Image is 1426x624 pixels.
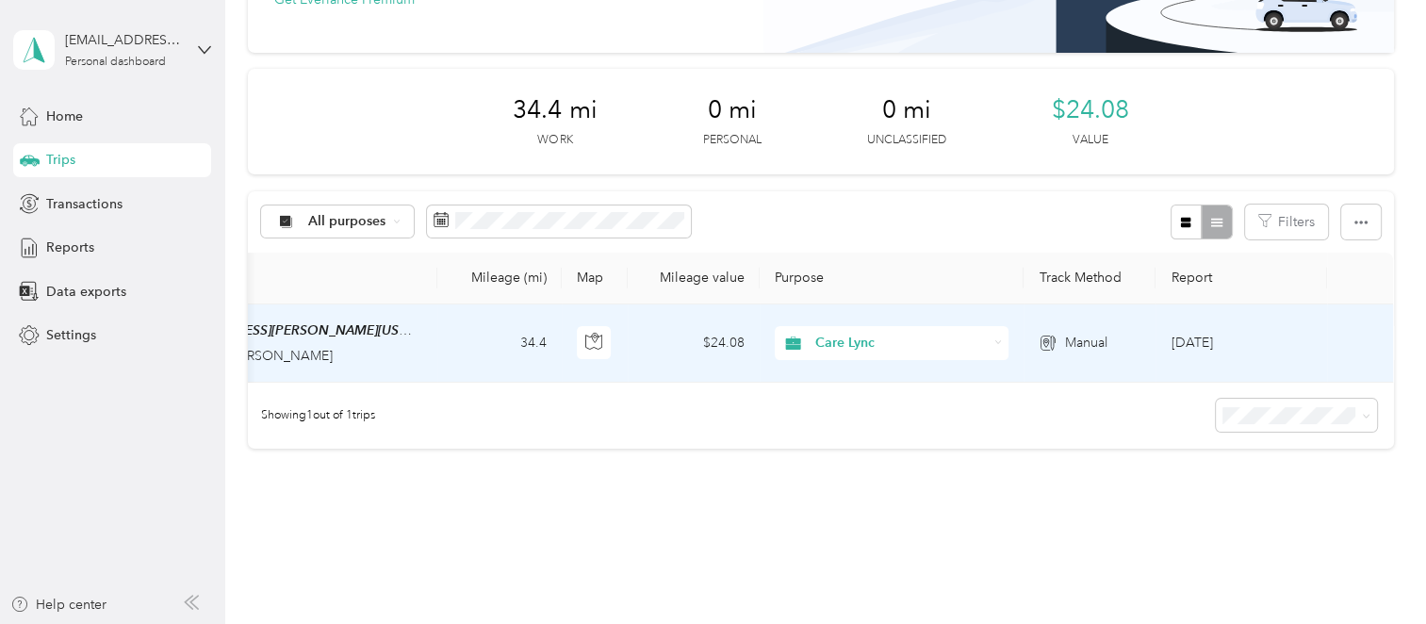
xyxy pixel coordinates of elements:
span: Reports [46,238,94,257]
span: Manual [1064,333,1106,353]
div: Personal dashboard [65,57,166,68]
span: Trips [46,150,75,170]
span: Care Lync [815,333,988,353]
th: Track Method [1024,253,1156,304]
p: Work [537,132,572,149]
span: All purposes [308,215,386,228]
th: Purpose [760,253,1024,304]
p: Personal [702,132,761,149]
span: Transactions [46,194,123,214]
span: Data exports [46,282,126,302]
span: 0 mi [881,95,930,125]
td: $24.08 [628,304,760,383]
span: 0 mi [707,95,756,125]
p: Value [1072,132,1107,149]
th: Mileage (mi) [437,253,562,304]
td: 34.4 [437,304,562,383]
th: Mileage value [628,253,760,304]
p: Unclassified [866,132,945,149]
span: Home [46,107,83,126]
div: [EMAIL_ADDRESS][DOMAIN_NAME] [65,30,183,50]
span: Showing 1 out of 1 trips [248,407,375,424]
span: Settings [46,325,96,345]
button: Filters [1245,205,1328,239]
th: Map [562,253,628,304]
span: 34.4 mi [513,95,597,125]
span: $24.08 [1051,95,1128,125]
span: Home ([STREET_ADDRESS][PERSON_NAME][US_STATE]) [108,322,448,338]
button: Help center [10,595,107,615]
td: Sep 2025 [1156,304,1327,383]
iframe: Everlance-gr Chat Button Frame [1320,518,1426,624]
th: Report [1156,253,1327,304]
